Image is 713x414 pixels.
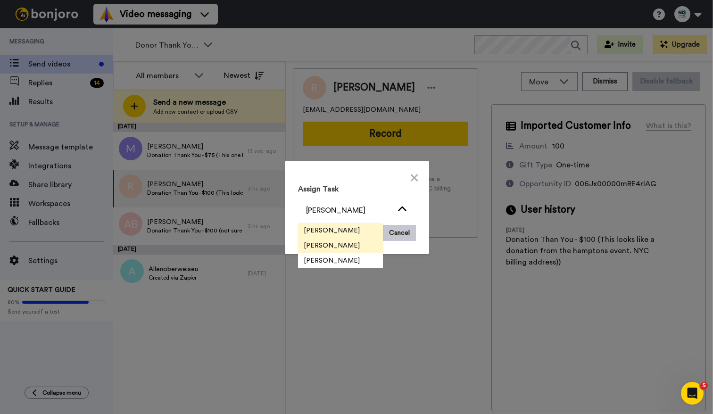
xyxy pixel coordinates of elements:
[298,241,365,250] span: [PERSON_NAME]
[298,256,365,265] span: [PERSON_NAME]
[306,205,393,216] div: [PERSON_NAME]
[298,183,416,195] h3: Assign Task
[700,382,708,389] span: 5
[383,225,416,241] button: Cancel
[681,382,704,405] iframe: Intercom live chat
[298,226,365,235] span: [PERSON_NAME]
